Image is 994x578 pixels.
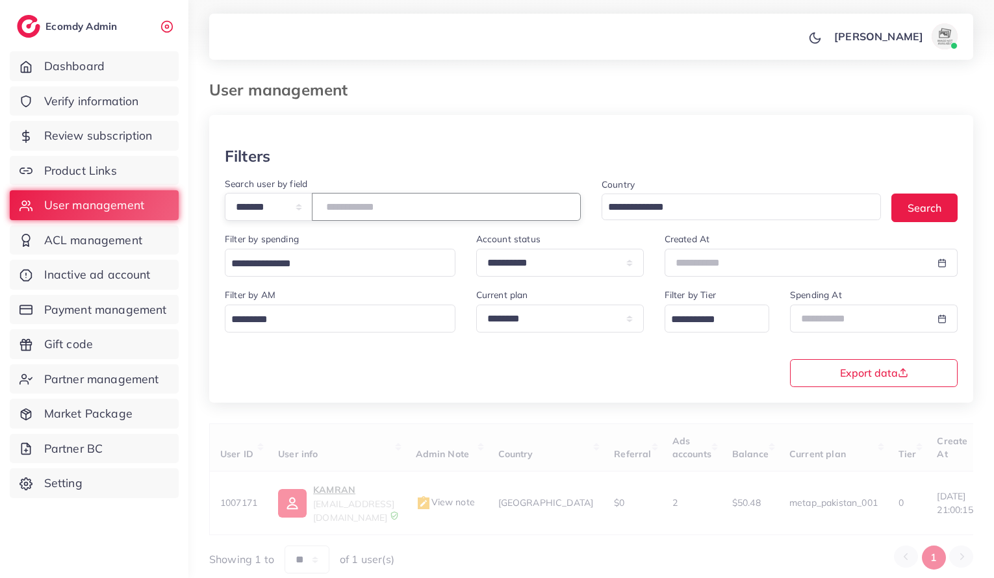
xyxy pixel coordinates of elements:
img: logo [17,15,40,38]
a: Partner management [10,364,179,394]
a: Product Links [10,156,179,186]
a: ACL management [10,225,179,255]
input: Search for option [604,197,864,218]
a: Market Package [10,399,179,429]
span: Market Package [44,405,133,422]
label: Filter by AM [225,288,275,301]
span: Gift code [44,336,93,353]
a: Setting [10,468,179,498]
a: Partner BC [10,434,179,464]
a: Inactive ad account [10,260,179,290]
h2: Ecomdy Admin [45,20,120,32]
input: Search for option [227,310,439,330]
span: Export data [840,368,908,378]
span: Partner management [44,371,159,388]
h3: User management [209,81,358,99]
span: User management [44,197,144,214]
a: Review subscription [10,121,179,151]
div: Search for option [225,305,455,333]
span: Verify information [44,93,139,110]
span: Review subscription [44,127,153,144]
a: [PERSON_NAME]avatar [827,23,963,49]
span: Product Links [44,162,117,179]
input: Search for option [667,310,752,330]
a: Gift code [10,329,179,359]
h3: Filters [225,147,270,166]
a: User management [10,190,179,220]
p: [PERSON_NAME] [834,29,923,44]
a: Dashboard [10,51,179,81]
button: Search [891,194,958,221]
div: Search for option [225,249,455,277]
div: Search for option [602,194,881,220]
label: Created At [665,232,710,245]
span: Partner BC [44,440,103,457]
span: ACL management [44,232,142,249]
label: Country [602,178,635,191]
input: Search for option [227,254,439,274]
label: Account status [476,232,541,245]
img: avatar [932,23,958,49]
div: Search for option [665,305,769,333]
label: Search user by field [225,177,307,190]
span: Setting [44,475,83,492]
a: Verify information [10,86,179,116]
label: Spending At [790,288,842,301]
button: Export data [790,359,958,387]
a: logoEcomdy Admin [17,15,120,38]
a: Payment management [10,295,179,325]
label: Filter by Tier [665,288,716,301]
span: Inactive ad account [44,266,151,283]
label: Current plan [476,288,528,301]
label: Filter by spending [225,232,299,245]
span: Payment management [44,301,167,318]
span: Dashboard [44,58,105,75]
